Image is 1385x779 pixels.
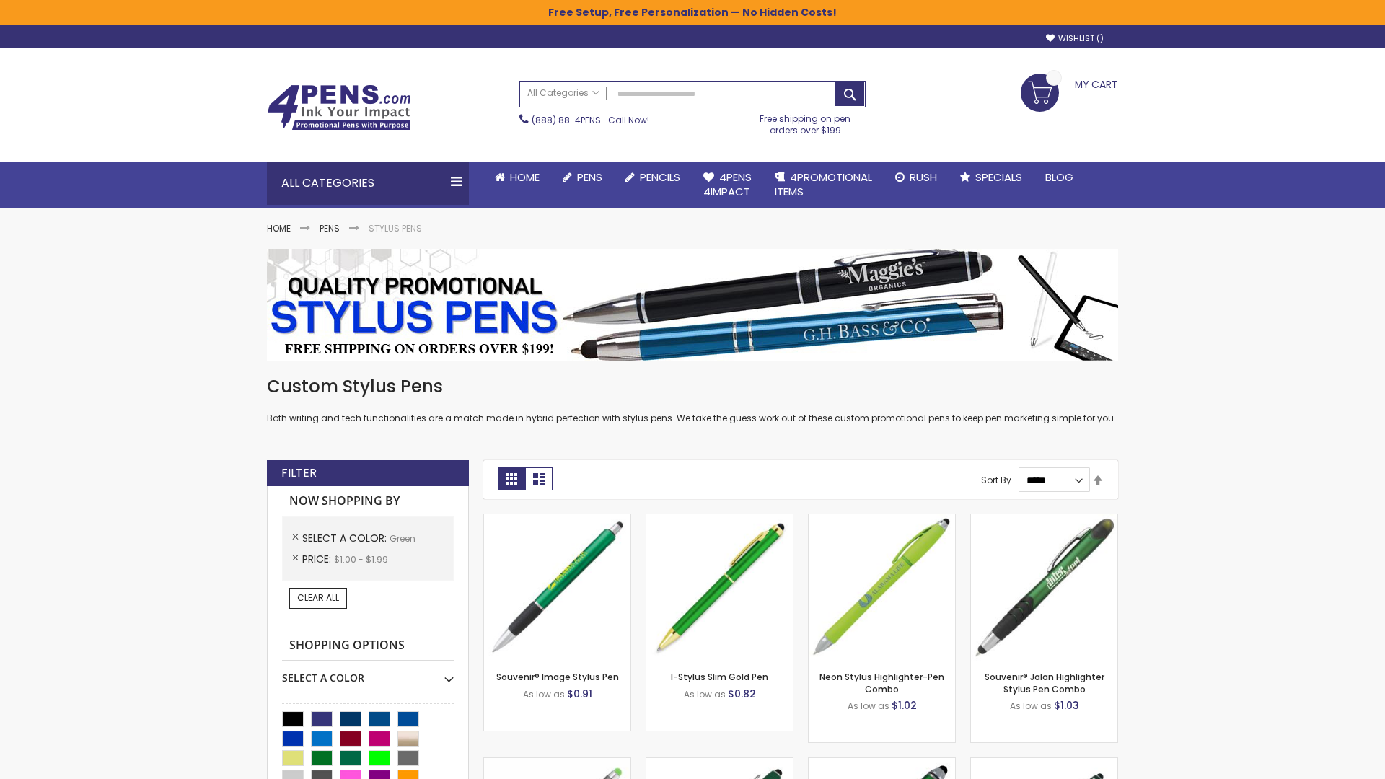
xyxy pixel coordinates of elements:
[646,514,793,661] img: I-Stylus Slim Gold-Green
[728,687,756,701] span: $0.82
[551,162,614,193] a: Pens
[282,661,454,685] div: Select A Color
[809,757,955,770] a: Kyra Pen with Stylus and Flashlight-Green
[302,552,334,566] span: Price
[567,687,592,701] span: $0.91
[848,700,889,712] span: As low as
[302,531,390,545] span: Select A Color
[297,591,339,604] span: Clear All
[819,671,944,695] a: Neon Stylus Highlighter-Pen Combo
[975,170,1022,185] span: Specials
[282,486,454,516] strong: Now Shopping by
[692,162,763,208] a: 4Pens4impact
[390,532,415,545] span: Green
[985,671,1104,695] a: Souvenir® Jalan Highlighter Stylus Pen Combo
[763,162,884,208] a: 4PROMOTIONALITEMS
[971,514,1117,661] img: Souvenir® Jalan Highlighter Stylus Pen Combo-Green
[267,375,1118,425] div: Both writing and tech functionalities are a match made in hybrid perfection with stylus pens. We ...
[884,162,949,193] a: Rush
[646,514,793,526] a: I-Stylus Slim Gold-Green
[1046,33,1104,44] a: Wishlist
[532,114,601,126] a: (888) 88-4PENS
[510,170,540,185] span: Home
[809,514,955,526] a: Neon Stylus Highlighter-Pen Combo-Green
[892,698,917,713] span: $1.02
[1010,700,1052,712] span: As low as
[369,222,422,234] strong: Stylus Pens
[1045,170,1073,185] span: Blog
[671,671,768,683] a: I-Stylus Slim Gold Pen
[484,514,630,526] a: Souvenir® Image Stylus Pen-Green
[498,467,525,490] strong: Grid
[910,170,937,185] span: Rush
[496,671,619,683] a: Souvenir® Image Stylus Pen
[527,87,599,99] span: All Categories
[320,222,340,234] a: Pens
[484,757,630,770] a: Islander Softy Gel with Stylus - ColorJet Imprint-Green
[614,162,692,193] a: Pencils
[281,465,317,481] strong: Filter
[577,170,602,185] span: Pens
[971,514,1117,526] a: Souvenir® Jalan Highlighter Stylus Pen Combo-Green
[282,630,454,661] strong: Shopping Options
[289,588,347,608] a: Clear All
[267,375,1118,398] h1: Custom Stylus Pens
[484,514,630,661] img: Souvenir® Image Stylus Pen-Green
[267,162,469,205] div: All Categories
[1034,162,1085,193] a: Blog
[949,162,1034,193] a: Specials
[703,170,752,199] span: 4Pens 4impact
[532,114,649,126] span: - Call Now!
[1054,698,1079,713] span: $1.03
[745,107,866,136] div: Free shipping on pen orders over $199
[334,553,388,565] span: $1.00 - $1.99
[483,162,551,193] a: Home
[520,82,607,105] a: All Categories
[684,688,726,700] span: As low as
[267,222,291,234] a: Home
[523,688,565,700] span: As low as
[775,170,872,199] span: 4PROMOTIONAL ITEMS
[981,474,1011,486] label: Sort By
[809,514,955,661] img: Neon Stylus Highlighter-Pen Combo-Green
[267,84,411,131] img: 4Pens Custom Pens and Promotional Products
[640,170,680,185] span: Pencils
[971,757,1117,770] a: Colter Stylus Twist Metal Pen-Green
[646,757,793,770] a: Custom Soft Touch® Metal Pens with Stylus-Green
[267,249,1118,361] img: Stylus Pens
